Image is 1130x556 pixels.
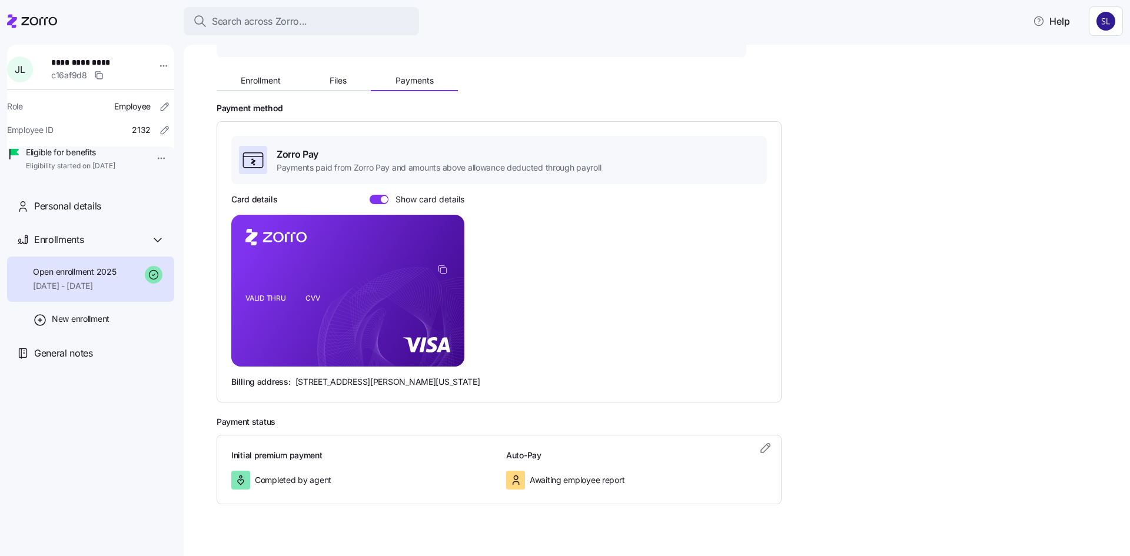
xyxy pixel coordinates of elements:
h2: Payment status [217,417,1114,428]
tspan: CVV [305,294,320,302]
span: Open enrollment 2025 [33,266,116,278]
tspan: VALID THRU [245,294,286,302]
h2: Payment method [217,103,1114,114]
h3: Initial premium payment [231,450,492,461]
span: Payments [395,76,434,85]
span: Eligibility started on [DATE] [26,161,115,171]
span: New enrollment [52,313,109,325]
span: Role [7,101,23,112]
span: Help [1033,14,1070,28]
span: c16af9d8 [51,69,87,81]
span: Enrollments [34,232,84,247]
span: Files [330,76,347,85]
span: J L [15,65,25,74]
span: Show card details [388,195,464,204]
span: Zorro Pay [277,147,601,162]
span: [STREET_ADDRESS][PERSON_NAME][US_STATE] [295,376,480,388]
span: Search across Zorro... [212,14,307,29]
span: General notes [34,346,93,361]
span: Billing address: [231,376,291,388]
img: 9541d6806b9e2684641ca7bfe3afc45a [1096,12,1115,31]
span: Completed by agent [255,474,331,486]
span: Payments paid from Zorro Pay and amounts above allowance deducted through payroll [277,162,601,174]
h3: Auto-Pay [506,450,767,461]
button: Search across Zorro... [184,7,419,35]
span: Eligible for benefits [26,147,115,158]
button: copy-to-clipboard [437,264,448,275]
span: 2132 [132,124,151,136]
span: Enrollment [241,76,281,85]
span: [DATE] - [DATE] [33,280,116,292]
h3: Card details [231,194,278,205]
span: Employee ID [7,124,54,136]
span: Employee [114,101,151,112]
span: Personal details [34,199,101,214]
span: Awaiting employee report [530,474,624,486]
button: Help [1023,9,1079,33]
